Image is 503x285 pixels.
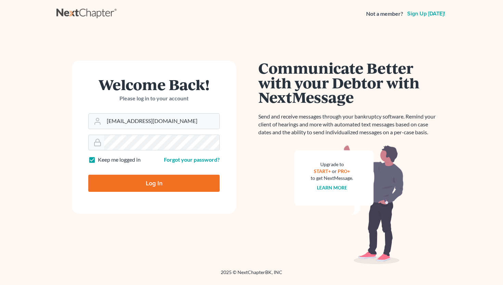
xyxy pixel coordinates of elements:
[338,168,350,174] a: PRO+
[88,95,220,102] p: Please log in to your account
[88,77,220,92] h1: Welcome Back!
[314,168,331,174] a: START+
[294,145,404,264] img: nextmessage_bg-59042aed3d76b12b5cd301f8e5b87938c9018125f34e5fa2b7a6b67550977c72.svg
[332,168,337,174] span: or
[311,175,353,182] div: to get NextMessage.
[406,11,447,16] a: Sign up [DATE]!
[98,156,141,164] label: Keep me logged in
[164,156,220,163] a: Forgot your password?
[258,61,440,104] h1: Communicate Better with your Debtor with NextMessage
[311,161,353,168] div: Upgrade to
[56,269,447,281] div: 2025 © NextChapterBK, INC
[258,113,440,136] p: Send and receive messages through your bankruptcy software. Remind your client of hearings and mo...
[366,10,403,18] strong: Not a member?
[317,185,347,190] a: Learn more
[88,175,220,192] input: Log In
[104,114,219,129] input: Email Address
